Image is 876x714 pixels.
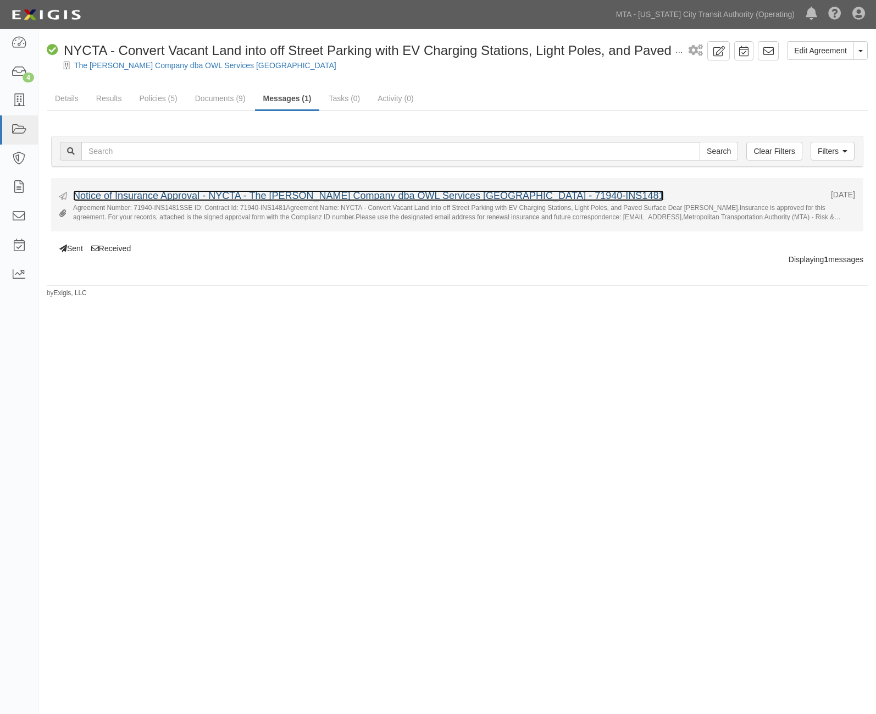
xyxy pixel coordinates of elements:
[47,41,684,60] div: NYCTA - Convert Vacant Land into off Street Parking with EV Charging Stations, Light Poles, and P...
[831,189,855,200] div: [DATE]
[700,142,738,160] input: Search
[23,73,34,82] div: 4
[47,289,87,298] small: by
[255,87,320,111] a: Messages (1)
[746,142,802,160] a: Clear Filters
[611,3,800,25] a: MTA - [US_STATE] City Transit Authority (Operating)
[64,43,720,58] span: NYCTA - Convert Vacant Land into off Street Parking with EV Charging Stations, Light Poles, and P...
[369,87,422,109] a: Activity (0)
[43,254,872,265] div: Displaying messages
[47,87,87,109] a: Details
[73,203,855,220] small: Agreement Number: 71940-INS1481SSE ID: Contract Id: 71940-INS1481Agreement Name: NYCTA - Convert ...
[787,41,854,60] a: Edit Agreement
[54,289,87,297] a: Exigis, LLC
[81,142,700,160] input: Search
[73,189,823,203] div: Notice of Insurance Approval - NYCTA - The Oscar W. Larson Company dba OWL Services USA - 71940-I...
[74,61,336,70] a: The [PERSON_NAME] Company dba OWL Services [GEOGRAPHIC_DATA]
[131,87,185,109] a: Policies (5)
[88,87,130,109] a: Results
[59,193,67,201] i: Sent
[811,142,855,160] a: Filters
[8,5,84,25] img: logo-5460c22ac91f19d4615b14bd174203de0afe785f0fc80cf4dbbc73dc1793850b.png
[824,255,828,264] b: 1
[43,178,872,254] div: Sent Received
[689,45,703,57] i: 1 scheduled workflow
[828,8,841,21] i: Help Center - Complianz
[73,190,664,201] a: Notice of Insurance Approval - NYCTA - The [PERSON_NAME] Company dba OWL Services [GEOGRAPHIC_DAT...
[187,87,254,109] a: Documents (9)
[320,87,368,109] a: Tasks (0)
[47,45,58,56] i: Compliant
